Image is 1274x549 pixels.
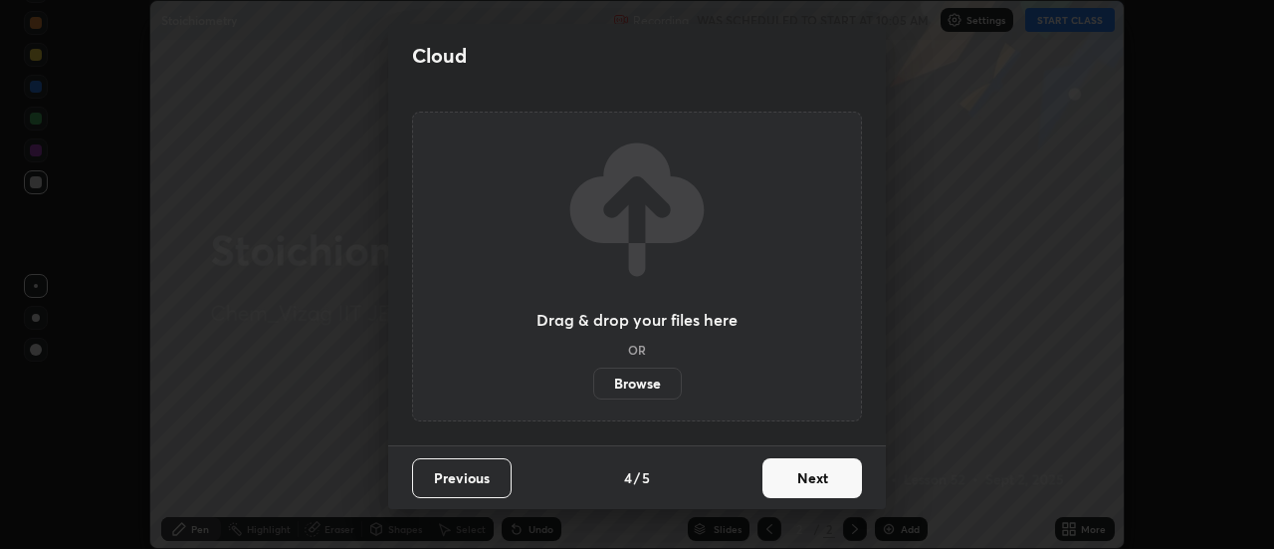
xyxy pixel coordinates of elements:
h4: 5 [642,467,650,488]
h3: Drag & drop your files here [536,312,738,328]
h4: 4 [624,467,632,488]
button: Next [762,458,862,498]
h5: OR [628,344,646,356]
button: Previous [412,458,512,498]
h4: / [634,467,640,488]
h2: Cloud [412,43,467,69]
